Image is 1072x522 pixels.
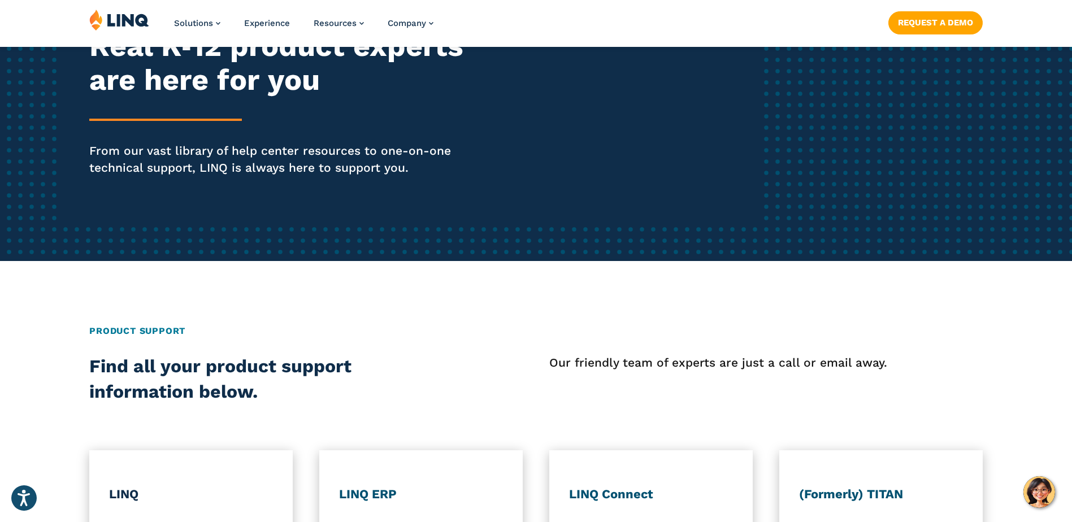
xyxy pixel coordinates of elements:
nav: Button Navigation [888,9,983,34]
button: Hello, have a question? Let’s chat. [1023,476,1055,508]
p: From our vast library of help center resources to one-on-one technical support, LINQ is always he... [89,142,502,176]
p: Our friendly team of experts are just a call or email away. [549,354,983,372]
a: Resources [314,18,364,28]
h3: LINQ [109,486,274,502]
h3: LINQ ERP [339,486,504,502]
span: Solutions [174,18,213,28]
img: LINQ | K‑12 Software [89,9,149,31]
h3: LINQ Connect [569,486,734,502]
h2: Product Support [89,324,983,338]
h2: Real K‑12 product experts are here for you [89,29,502,97]
span: Company [388,18,426,28]
h2: Find all your product support information below. [89,354,446,405]
span: Resources [314,18,357,28]
a: Company [388,18,433,28]
nav: Primary Navigation [174,9,433,46]
a: Experience [244,18,290,28]
a: Request a Demo [888,11,983,34]
h3: (Formerly) TITAN [799,486,964,502]
a: Solutions [174,18,220,28]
